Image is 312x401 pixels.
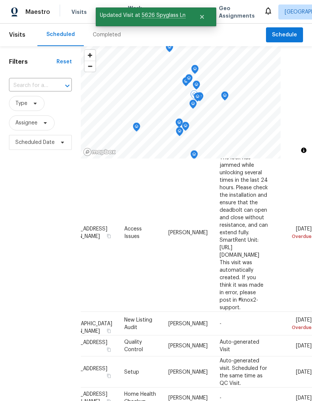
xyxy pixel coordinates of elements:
[133,123,140,134] div: Map marker
[124,317,152,330] span: New Listing Audit
[9,58,56,66] h1: Filters
[189,100,197,111] div: Map marker
[168,343,208,349] span: [PERSON_NAME]
[61,313,112,334] span: 1805 [GEOGRAPHIC_DATA][PERSON_NAME]
[105,346,112,353] button: Copy Address
[220,155,268,310] span: The lock has jammed while unlocking several times in the last 24 hours. Please check the installa...
[81,46,281,159] canvas: Map
[83,148,116,156] a: Mapbox homepage
[182,77,190,89] div: Map marker
[182,122,189,133] div: Map marker
[85,50,95,61] button: Zoom in
[220,321,221,326] span: -
[175,118,183,130] div: Map marker
[299,146,308,155] button: Toggle attribution
[168,321,208,326] span: [PERSON_NAME]
[124,340,143,352] span: Quality Control
[220,395,221,401] span: -
[124,369,139,374] span: Setup
[166,43,173,55] div: Map marker
[190,90,198,102] div: Map marker
[168,395,208,401] span: [PERSON_NAME]
[128,4,147,19] span: Work Orders
[302,146,306,154] span: Toggle attribution
[221,91,229,103] div: Map marker
[280,226,312,240] span: [DATE]
[9,80,51,91] input: Search for an address...
[185,74,193,86] div: Map marker
[96,7,190,23] span: Updated Visit at
[194,93,201,104] div: Map marker
[105,372,112,379] button: Copy Address
[280,323,312,331] div: Overdue
[193,81,200,92] div: Map marker
[190,9,214,24] button: Close
[15,119,37,127] span: Assignee
[296,395,312,401] span: [DATE]
[266,27,303,43] button: Schedule
[220,358,267,386] span: Auto-generated visit. Scheduled for the same time as QC Visit.
[220,340,259,352] span: Auto-generated Visit
[190,150,198,162] div: Map marker
[93,31,121,39] div: Completed
[280,317,312,331] span: [DATE]
[62,81,73,91] button: Open
[9,27,25,43] span: Visits
[105,327,112,334] button: Copy Address
[124,226,142,239] span: Access Issues
[46,31,75,38] div: Scheduled
[25,8,50,16] span: Maestro
[296,343,312,349] span: [DATE]
[168,369,208,374] span: [PERSON_NAME]
[61,226,107,239] span: [STREET_ADDRESS][PERSON_NAME]
[105,232,112,239] button: Copy Address
[85,61,95,72] button: Zoom out
[191,65,199,76] div: Map marker
[168,230,208,235] span: [PERSON_NAME]
[296,369,312,374] span: [DATE]
[15,139,55,146] span: Scheduled Date
[61,340,107,345] span: [STREET_ADDRESS]
[176,127,183,139] div: Map marker
[272,30,297,40] span: Schedule
[61,366,107,371] span: [STREET_ADDRESS]
[280,232,312,240] div: Overdue
[71,8,87,16] span: Visits
[196,92,204,104] div: Map marker
[56,58,72,66] div: Reset
[219,4,255,19] span: Geo Assignments
[15,100,27,107] span: Type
